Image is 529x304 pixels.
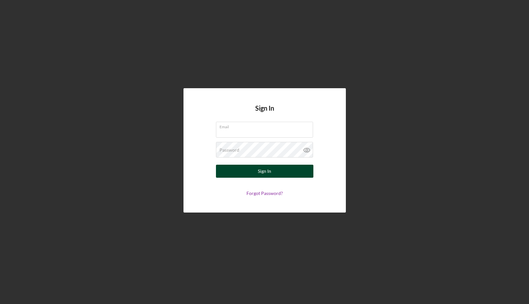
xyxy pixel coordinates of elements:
[258,165,271,178] div: Sign In
[220,147,239,153] label: Password
[216,165,313,178] button: Sign In
[220,122,313,129] label: Email
[255,104,274,122] h4: Sign In
[246,190,283,196] a: Forgot Password?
